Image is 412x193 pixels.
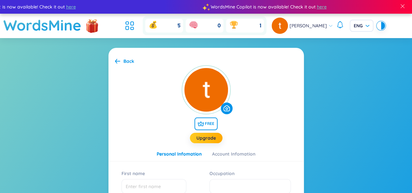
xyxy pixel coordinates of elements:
span: 0 [218,22,221,29]
a: Upgrade [196,134,216,142]
span: FREE [194,117,218,130]
label: Occupation [209,168,238,179]
img: flashSalesIcon.a7f4f837.png [86,16,99,35]
span: 1 [260,22,261,29]
span: here [37,3,47,10]
label: First name [121,168,148,179]
a: avatar [272,18,290,34]
span: ENG [354,22,369,29]
span: [PERSON_NAME] [290,22,327,29]
a: Back [115,58,134,66]
div: Account Infomation [212,150,255,158]
div: Personal Infomation [157,150,202,158]
span: here [288,3,298,10]
img: avatar [272,18,288,34]
img: currentUser [182,65,231,114]
div: Back [123,58,134,65]
span: 5 [178,22,180,29]
a: WordsMine [3,14,81,37]
button: Upgrade [190,133,222,143]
